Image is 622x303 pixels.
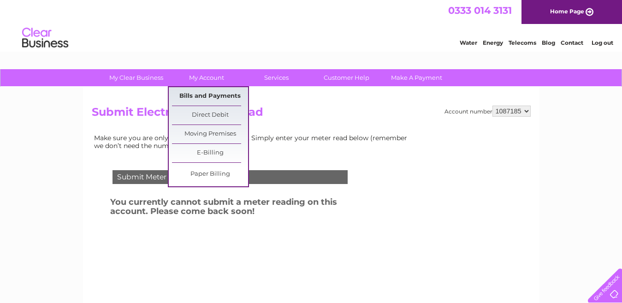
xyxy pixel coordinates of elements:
[172,87,248,106] a: Bills and Payments
[172,125,248,143] a: Moving Premises
[592,39,613,46] a: Log out
[561,39,583,46] a: Contact
[542,39,555,46] a: Blog
[379,69,455,86] a: Make A Payment
[238,69,314,86] a: Services
[308,69,385,86] a: Customer Help
[22,24,69,52] img: logo.png
[483,39,503,46] a: Energy
[448,5,512,16] a: 0333 014 3131
[94,5,529,45] div: Clear Business is a trading name of Verastar Limited (registered in [GEOGRAPHIC_DATA] No. 3667643...
[168,69,244,86] a: My Account
[460,39,477,46] a: Water
[113,170,348,184] div: Submit Meter Read
[444,106,531,117] div: Account number
[98,69,174,86] a: My Clear Business
[172,144,248,162] a: E-Billing
[172,165,248,184] a: Paper Billing
[509,39,536,46] a: Telecoms
[92,132,415,151] td: Make sure you are only paying for what you use. Simply enter your meter read below (remember we d...
[110,196,372,221] h3: You currently cannot submit a meter reading on this account. Please come back soon!
[92,106,531,123] h2: Submit Electricity Meter Read
[172,106,248,125] a: Direct Debit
